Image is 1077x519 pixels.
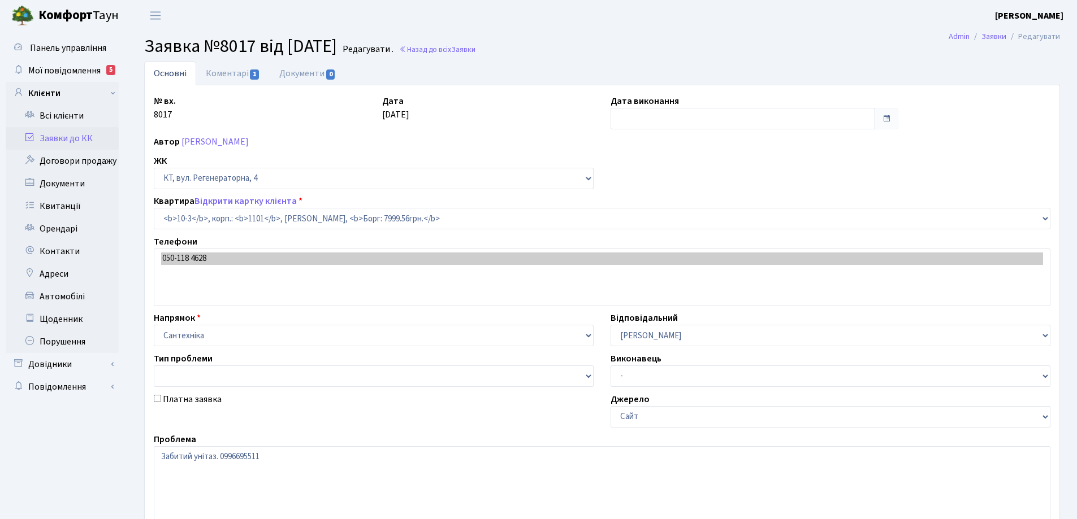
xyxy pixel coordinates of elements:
span: Заявки [451,44,475,55]
span: Панель управління [30,42,106,54]
a: Повідомлення [6,376,119,398]
label: Платна заявка [163,392,222,406]
li: Редагувати [1006,30,1060,43]
small: Редагувати . [340,44,393,55]
nav: breadcrumb [932,25,1077,49]
div: 8017 [145,94,374,129]
label: Квартира [154,194,302,208]
a: Всі клієнти [6,104,119,127]
span: Мої повідомлення [28,64,101,77]
a: Admin [949,30,970,42]
label: ЖК [154,154,167,168]
label: Дата виконання [611,94,679,108]
span: Таун [38,6,119,25]
a: [PERSON_NAME] [181,136,249,148]
b: Комфорт [38,6,93,24]
a: Документи [6,172,119,195]
a: Порушення [6,330,119,353]
span: 0 [326,69,335,80]
a: Довідники [6,353,119,376]
label: Відповідальний [611,311,678,325]
a: Клієнти [6,82,119,104]
a: Щоденник [6,308,119,330]
a: Відкрити картку клієнта [194,195,297,207]
a: Орендарі [6,217,119,240]
a: Основні [144,62,196,85]
a: Коментарі [196,62,270,85]
select: ) [154,208,1050,229]
span: 1 [250,69,259,80]
label: Напрямок [154,311,201,325]
label: Проблема [154,433,196,446]
a: Заявки [981,30,1006,42]
a: Автомобілі [6,285,119,308]
a: Квитанції [6,195,119,217]
label: Дата [382,94,404,108]
a: Договори продажу [6,150,119,172]
a: Назад до всіхЗаявки [399,44,475,55]
a: [PERSON_NAME] [995,9,1063,23]
a: Адреси [6,263,119,285]
option: 050-118 4628 [161,252,1043,265]
b: [PERSON_NAME] [995,10,1063,22]
div: [DATE] [374,94,602,129]
a: Заявки до КК [6,127,119,150]
label: Виконавець [611,352,661,365]
a: Документи [270,62,345,85]
label: Тип проблеми [154,352,213,365]
a: Панель управління [6,37,119,59]
img: logo.png [11,5,34,27]
span: Заявка №8017 від [DATE] [144,33,337,59]
a: Мої повідомлення5 [6,59,119,82]
a: Контакти [6,240,119,263]
label: № вх. [154,94,176,108]
label: Джерело [611,392,650,406]
label: Автор [154,135,180,149]
button: Переключити навігацію [141,6,170,25]
div: 5 [106,65,115,75]
label: Телефони [154,235,197,248]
